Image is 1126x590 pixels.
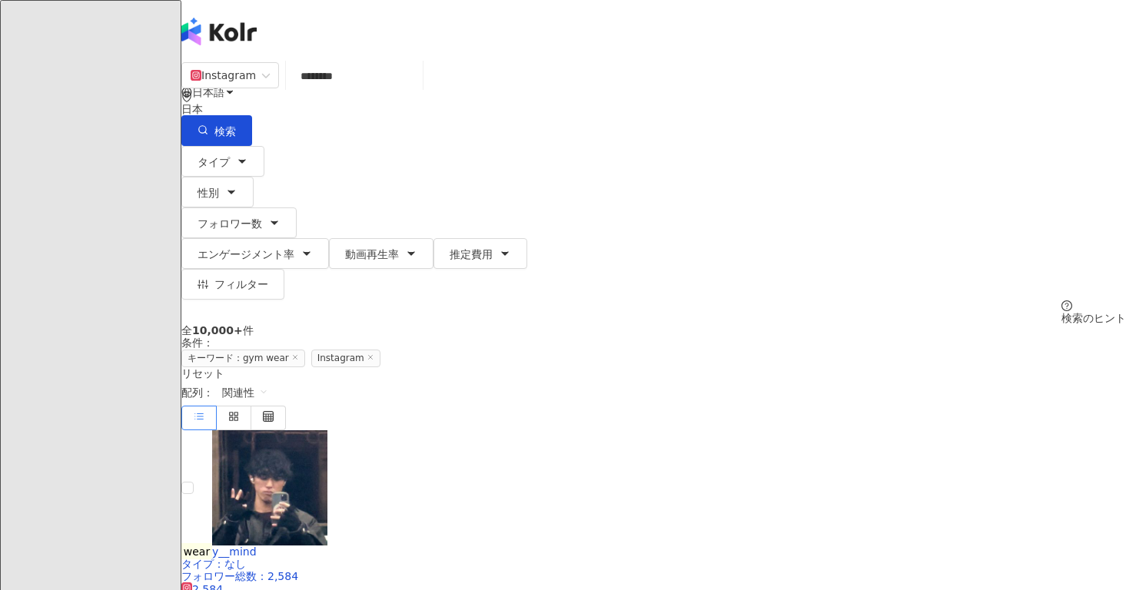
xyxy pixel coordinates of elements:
[181,238,329,269] button: エンゲージメント率
[329,238,433,269] button: 動画再生率
[181,146,264,177] button: タイプ
[181,207,297,238] button: フォロワー数
[212,545,257,558] span: y__mind
[181,18,257,45] img: logo
[181,543,212,560] mark: wear
[181,324,1126,336] div: 全 件
[198,156,230,168] span: タイプ
[345,248,399,260] span: 動画再生率
[212,430,327,545] img: KOL Avatar
[311,350,380,367] span: Instagram
[1061,312,1126,324] div: 検索のヒント
[1061,300,1072,311] span: question-circle
[214,125,236,138] span: 検索
[198,217,262,230] span: フォロワー数
[181,177,254,207] button: 性別
[181,91,192,102] span: environment
[198,248,294,260] span: エンゲージメント率
[222,380,268,405] span: 関連性
[192,324,243,336] span: 10,000+
[181,350,305,367] span: キーワード：gym wear
[191,63,256,88] div: Instagram
[181,269,284,300] button: フィルター
[181,367,1126,380] div: リセット
[181,115,252,146] button: 検索
[214,278,268,290] span: フィルター
[181,103,1126,115] div: 日本
[450,248,493,260] span: 推定費用
[181,558,1126,570] div: タイプ ： なし
[181,380,1126,406] div: 配列：
[181,570,1126,582] div: フォロワー総数 ： 2,584
[433,238,527,269] button: 推定費用
[198,187,219,199] span: 性別
[181,336,214,349] span: 条件 ：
